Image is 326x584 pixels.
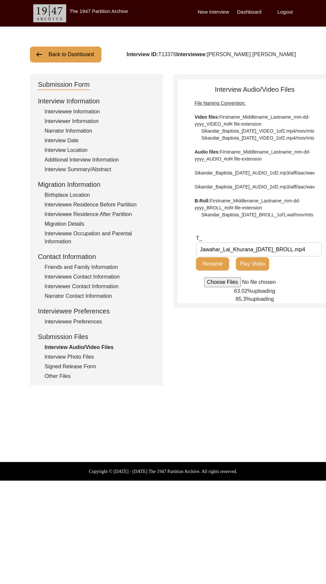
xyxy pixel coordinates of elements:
div: Interviewee Preferences [38,306,155,316]
div: Submission Files [38,332,155,342]
label: The 1947 Partition Archive [70,8,128,14]
div: Narrator Contact Information [45,292,155,300]
span: uploading [252,288,275,294]
img: arrow-left.png [35,51,43,58]
div: Interview Photo Files [45,353,155,361]
button: Back to Dashboard [30,47,101,62]
div: Migration Information [38,179,155,189]
span: File Naming Convention: [195,100,245,106]
button: Play Video [236,257,269,271]
label: Dashboard [237,8,261,16]
div: Interviewee Contact Information [45,273,155,281]
div: Interviewee Preferences [45,318,155,326]
div: Submission Form [38,79,90,90]
div: Additional Interview Information [45,156,155,164]
div: T13376 [PERSON_NAME] [PERSON_NAME] [126,51,296,58]
b: B-Roll: [195,198,210,203]
div: Interview Location [45,146,155,154]
div: Other Files [45,372,155,380]
b: Interviewee: [176,52,207,57]
b: Video files: [195,114,219,120]
button: Rename [196,257,229,271]
div: Interviewee Information [45,108,155,116]
div: Friends and Family Information [45,263,155,271]
b: Interview ID: [126,52,158,57]
div: Interviewee Residence After Partition [45,210,155,218]
div: Contact Information [38,252,155,262]
img: header-logo.png [33,4,66,22]
label: Logout [277,8,293,16]
div: Interviewer Contact Information [45,283,155,291]
b: Audio files: [195,149,220,155]
span: 85.3% [236,296,250,302]
div: Signed Release Form [45,363,155,371]
div: Interview Audio/Video Files [45,343,155,351]
div: Interviewee Occupation and Parental Information [45,230,155,246]
span: uploading [251,296,274,302]
div: Interview Information [38,96,155,106]
label: Copyright © [DATE] - [DATE] The 1947 Partition Archive. All rights reserved. [89,468,237,475]
div: Birthplace Location [45,191,155,199]
span: 63.02% [234,288,252,294]
div: Migration Details [45,220,155,228]
div: Interview Summary/Abstract [45,166,155,174]
div: Interviewee Residence Before Partition [45,201,155,209]
div: Narrator Information [45,127,155,135]
label: New Interview [198,8,229,16]
div: Firstname_Middlename_Lastname_mm-dd-yyyy_VIDEO_#of#.file-extension Sikandar_Baptista_[DATE]_VIDEO... [195,100,315,218]
div: Interviewer Information [45,117,155,125]
div: Interview Date [45,137,155,145]
span: T_ [196,235,202,241]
